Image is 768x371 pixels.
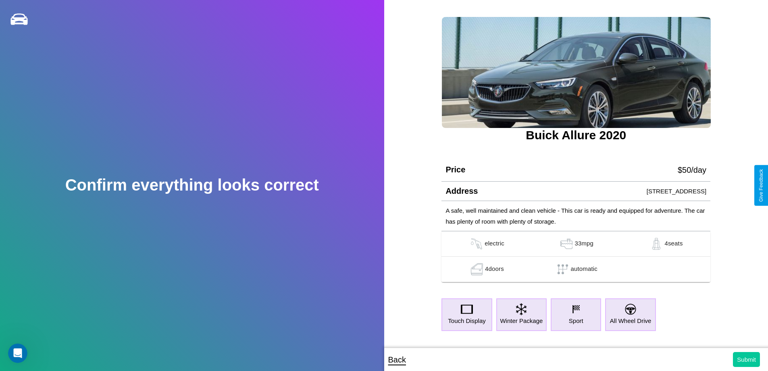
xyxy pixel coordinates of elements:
[733,352,760,367] button: Submit
[571,263,597,275] p: automatic
[500,315,543,326] p: Winter Package
[648,238,664,250] img: gas
[388,352,406,367] p: Back
[485,238,504,250] p: electric
[441,128,710,142] h3: Buick Allure 2020
[678,163,706,177] p: $ 50 /day
[469,263,485,275] img: gas
[558,238,574,250] img: gas
[574,238,593,250] p: 33 mpg
[610,315,651,326] p: All Wheel Drive
[441,231,710,282] table: simple table
[485,263,504,275] p: 4 doors
[448,315,485,326] p: Touch Display
[445,165,465,174] h4: Price
[569,315,583,326] p: Sport
[445,187,478,196] h4: Address
[664,238,683,250] p: 4 seats
[647,186,706,197] p: [STREET_ADDRESS]
[65,176,319,194] h2: Confirm everything looks correct
[468,238,485,250] img: gas
[445,205,706,227] p: A safe, well maintained and clean vehicle - This car is ready and equipped for adventure. The car...
[8,344,27,363] iframe: Intercom live chat
[758,169,764,202] div: Give Feedback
